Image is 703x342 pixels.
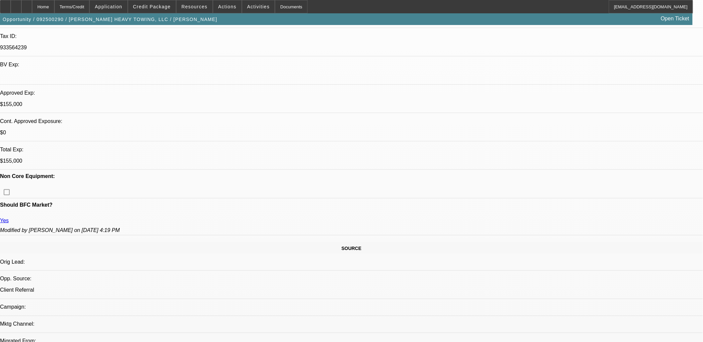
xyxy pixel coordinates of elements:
[658,13,692,24] a: Open Ticket
[90,0,127,13] button: Application
[3,17,217,22] span: Opportunity / 092500290 / [PERSON_NAME] HEAVY TOWING, LLC / [PERSON_NAME]
[128,0,176,13] button: Credit Package
[133,4,171,9] span: Credit Package
[342,246,362,251] span: SOURCE
[242,0,275,13] button: Activities
[213,0,242,13] button: Actions
[182,4,208,9] span: Resources
[177,0,213,13] button: Resources
[218,4,237,9] span: Actions
[95,4,122,9] span: Application
[247,4,270,9] span: Activities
